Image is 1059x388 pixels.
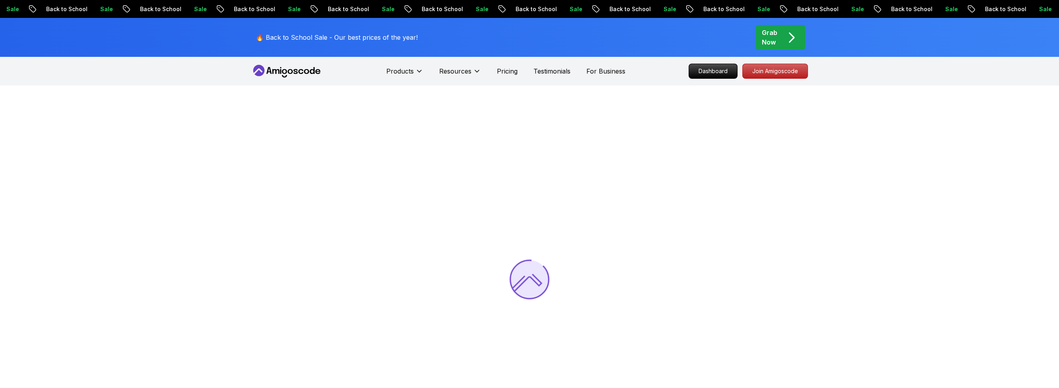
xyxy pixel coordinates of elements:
[979,5,1033,13] p: Back to School
[321,5,376,13] p: Back to School
[751,5,777,13] p: Sale
[939,5,964,13] p: Sale
[657,5,683,13] p: Sale
[386,66,423,82] button: Products
[697,5,751,13] p: Back to School
[134,5,188,13] p: Back to School
[282,5,307,13] p: Sale
[439,66,481,82] button: Resources
[689,64,737,78] p: Dashboard
[376,5,401,13] p: Sale
[188,5,213,13] p: Sale
[386,66,414,76] p: Products
[742,64,808,79] a: Join Amigoscode
[563,5,589,13] p: Sale
[586,66,625,76] a: For Business
[469,5,495,13] p: Sale
[228,5,282,13] p: Back to School
[509,5,563,13] p: Back to School
[497,66,518,76] a: Pricing
[885,5,939,13] p: Back to School
[94,5,119,13] p: Sale
[256,33,418,42] p: 🔥 Back to School Sale - Our best prices of the year!
[743,64,808,78] p: Join Amigoscode
[603,5,657,13] p: Back to School
[40,5,94,13] p: Back to School
[791,5,845,13] p: Back to School
[439,66,471,76] p: Resources
[415,5,469,13] p: Back to School
[762,28,777,47] p: Grab Now
[689,64,738,79] a: Dashboard
[1033,5,1058,13] p: Sale
[533,66,570,76] a: Testimonials
[845,5,870,13] p: Sale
